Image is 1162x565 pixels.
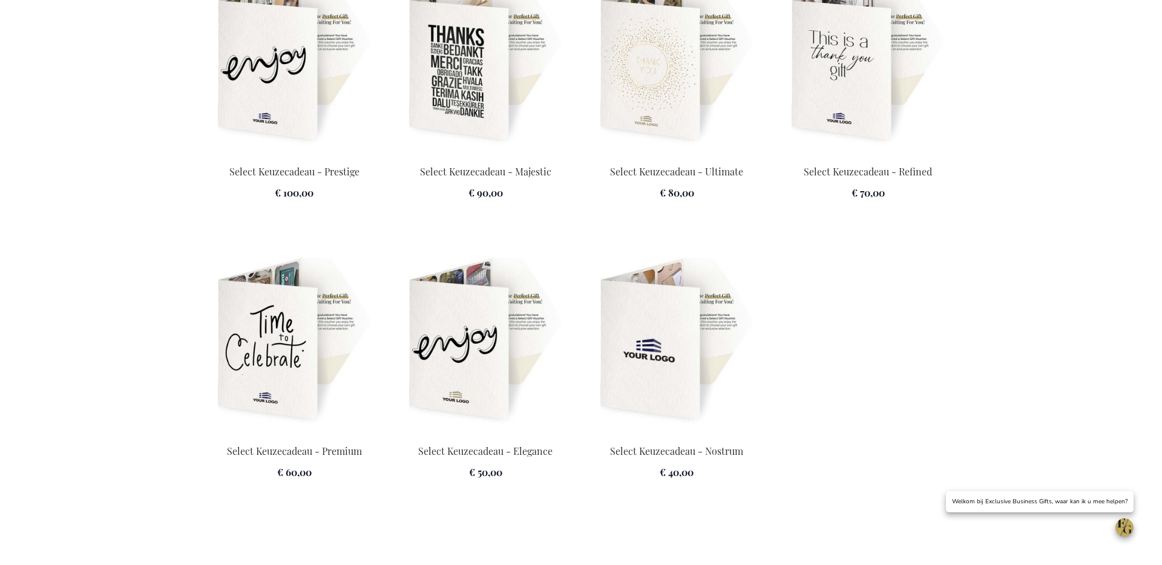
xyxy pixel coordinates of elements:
a: Select Keuzecadeau - Prestige [229,165,359,178]
img: Select Keuzecadeau - Elegance [397,256,574,425]
a: Select Keuzecadeau - Nostrum [588,256,765,436]
a: Select Keuzecadeau - Premium [206,256,382,436]
span: € 80,00 [660,186,694,199]
img: Select Keuzecadeau - Premium [206,256,382,425]
span: € 40,00 [660,466,694,478]
span: € 70,00 [852,186,885,199]
a: Select Keuzecadeau - Ultimate [610,165,743,178]
img: Select Keuzecadeau - Nostrum [588,256,765,425]
span: € 60,00 [277,466,312,478]
a: Select Keuzecadeau - Elegance [397,256,574,436]
a: Select Keuzecadeau - Majestic [420,165,551,178]
a: Select Keuzecadeau - Premium [227,445,362,457]
span: € 100,00 [275,186,313,199]
span: € 90,00 [468,186,503,199]
a: Select Keuzecadeau - Refined [804,165,932,178]
a: Select Keuzecadeau - Nostrum [610,445,743,457]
